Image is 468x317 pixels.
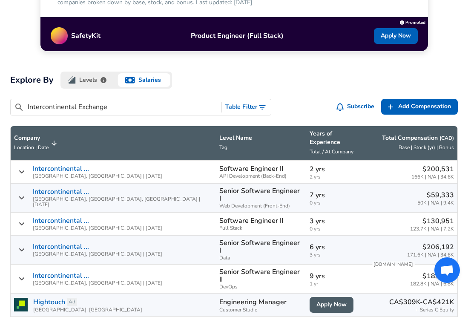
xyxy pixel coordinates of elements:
[416,307,454,313] span: + Series C Equity
[219,217,283,225] p: Software Engineer II
[417,200,454,206] span: 50K | N/A | 9.4K
[310,174,364,180] span: 2 yrs
[434,257,460,283] div: Open chat
[310,148,353,155] span: Total / At Company
[33,217,89,225] a: Intercontinental ...
[439,135,454,142] button: (CAD)
[33,307,142,313] span: [GEOGRAPHIC_DATA], [GEOGRAPHIC_DATA]
[71,31,100,41] p: SafetyKit
[410,226,454,232] span: 123.7K | N/A | 7.2K
[33,243,89,251] a: Intercontinental ...
[219,284,303,290] span: DevOps
[68,76,76,84] img: levels.fyi logo
[14,144,49,151] span: Location | Date
[219,307,303,313] span: Customer Studio
[51,27,68,44] img: Promo Logo
[371,134,454,153] span: Total Compensation (CAD) Base | Stock (yr) | Bonus
[116,72,172,89] button: salaries
[33,251,162,257] span: [GEOGRAPHIC_DATA], [GEOGRAPHIC_DATA] | [DATE]
[310,297,353,313] a: Apply Now
[310,200,364,206] span: 0 yrs
[417,190,454,200] p: $59,333
[219,239,303,254] p: Senior Software Engineer I
[33,297,65,307] a: Hightouch
[14,134,49,142] p: Company
[381,99,458,115] a: Add Compensation
[410,281,454,287] span: 182.8K | N/A | 6.8K
[407,252,454,258] span: 171.6K | N/A | 34.6K
[335,99,378,115] button: Subscribe
[310,242,364,252] p: 6 yrs
[310,130,364,147] p: Years of Experience
[33,272,89,280] a: Intercontinental ...
[410,271,454,281] p: $189,655
[14,134,60,153] span: CompanyLocation | Date
[310,252,364,258] span: 3 yrs
[219,297,303,307] p: Engineering Manager
[219,134,303,142] p: Level Name
[310,226,364,232] span: 0 yrs
[219,165,283,173] p: Software Engineer II
[100,31,374,41] p: Product Engineer (Full Stack)
[10,73,54,87] h2: Explore By
[28,102,218,112] input: Search City, Tag, Etc
[219,173,303,179] span: API Development (Back-End)
[67,298,77,306] a: Ad
[310,281,364,287] span: 1 yr
[310,164,364,174] p: 2 yrs
[33,165,89,173] a: Intercontinental ...
[374,28,418,44] a: Apply Now
[411,174,454,180] span: 166K | N/A | 34.6K
[411,164,454,174] p: $200,531
[410,216,454,226] p: $130,951
[222,99,271,115] button: Toggle Search Filters
[219,187,303,202] p: Senior Software Engineer I
[398,101,451,112] span: Add Compensation
[389,297,454,307] p: CA$309K-CA$421K
[400,18,425,26] a: Promoted
[60,72,116,89] button: levels.fyi logoLevels
[219,225,303,231] span: Full Stack
[33,225,162,231] span: [GEOGRAPHIC_DATA], [GEOGRAPHIC_DATA] | [DATE]
[33,280,162,286] span: [GEOGRAPHIC_DATA], [GEOGRAPHIC_DATA] | [DATE]
[310,271,364,281] p: 9 yrs
[219,144,227,151] span: Tag
[219,255,303,261] span: Data
[310,216,364,226] p: 3 yrs
[399,144,454,151] span: Base | Stock (yr) | Bonus
[407,242,454,252] p: $206,192
[33,173,162,179] span: [GEOGRAPHIC_DATA], [GEOGRAPHIC_DATA] | [DATE]
[219,268,303,283] p: Senior Software Engineer II
[382,134,454,142] p: Total Compensation
[219,203,303,209] span: Web Development (Front-End)
[14,298,28,311] img: hightouchlogo.png
[33,188,89,196] a: Intercontinental ...
[310,190,364,200] p: 7 yrs
[33,196,212,207] span: [GEOGRAPHIC_DATA], [GEOGRAPHIC_DATA], [GEOGRAPHIC_DATA] | [DATE]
